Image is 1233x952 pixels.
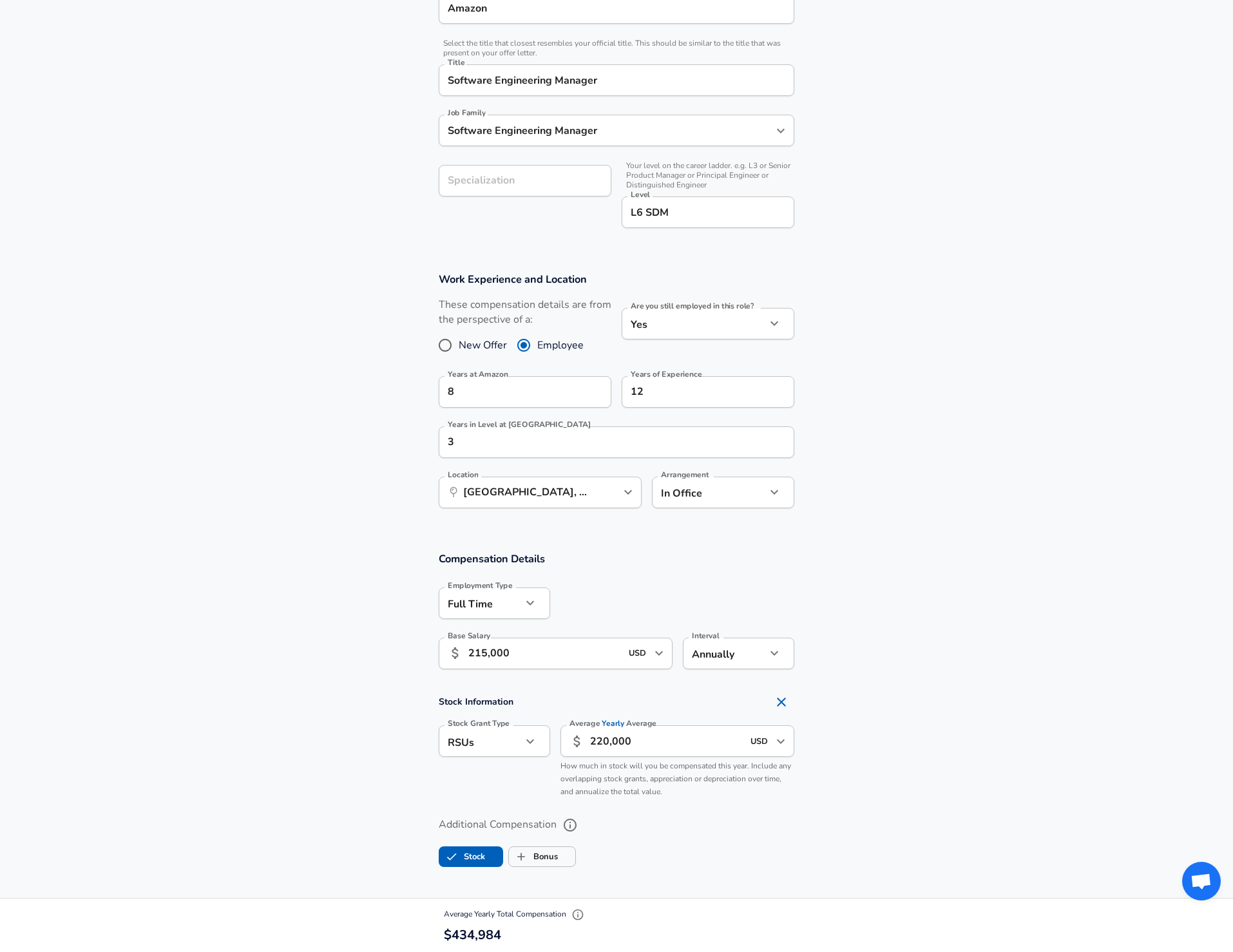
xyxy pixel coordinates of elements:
[439,426,766,458] input: 1
[619,483,637,501] button: Open
[448,59,464,66] label: Title
[537,338,584,353] span: Employee
[448,582,513,589] label: Employment Type
[627,202,789,222] input: L3
[444,120,769,140] input: Software Engineer
[650,644,668,662] button: Open
[468,638,621,669] input: 100,000
[439,814,794,836] label: Additional Compensation
[559,814,581,836] button: help
[444,70,789,90] input: Software Engineer
[1182,862,1221,900] div: Open chat
[448,109,486,117] label: Job Family
[439,272,794,287] h3: Work Experience and Location
[439,587,522,619] div: Full Time
[569,719,656,727] label: Average Average
[439,376,583,408] input: 0
[448,719,510,727] label: Stock Grant Type
[661,471,709,479] label: Arrangement
[631,370,702,378] label: Years of Experience
[439,551,794,566] h3: Compensation Details
[631,302,754,310] label: Are you still employed in this role?
[622,376,766,408] input: 7
[452,926,501,944] span: 434,984
[439,39,794,58] span: Select the title that closest resembles your official title. This should be similar to the title ...
[448,421,591,428] label: Years in Level at [GEOGRAPHIC_DATA]
[448,471,478,479] label: Location
[602,718,625,729] span: Yearly
[625,643,651,663] input: USD
[769,689,794,715] button: Remove Section
[439,689,794,715] h4: Stock Information
[459,338,507,353] span: New Offer
[439,298,611,327] label: These compensation details are from the perspective of a:
[622,161,794,190] span: Your level on the career ladder. e.g. L3 or Senior Product Manager or Principal Engineer or Disti...
[439,165,611,196] input: Specialization
[692,632,720,640] label: Interval
[448,370,508,378] label: Years at Amazon
[444,926,452,944] span: $
[508,846,576,867] button: BonusBonus
[568,905,588,924] button: Explain Total Compensation
[560,761,791,797] span: How much in stock will you be compensated this year. Include any overlapping stock grants, apprec...
[439,844,464,869] span: Stock
[509,844,533,869] span: Bonus
[631,191,650,198] label: Level
[747,731,772,751] input: USD
[590,725,743,757] input: 40,000
[439,846,503,867] button: StockStock
[772,122,790,140] button: Open
[622,308,766,339] div: Yes
[448,632,490,640] label: Base Salary
[439,725,522,757] div: RSUs
[509,844,558,869] label: Bonus
[439,844,485,869] label: Stock
[772,732,790,750] button: Open
[683,638,766,669] div: Annually
[652,477,747,508] div: In Office
[444,909,588,919] span: Average Yearly Total Compensation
